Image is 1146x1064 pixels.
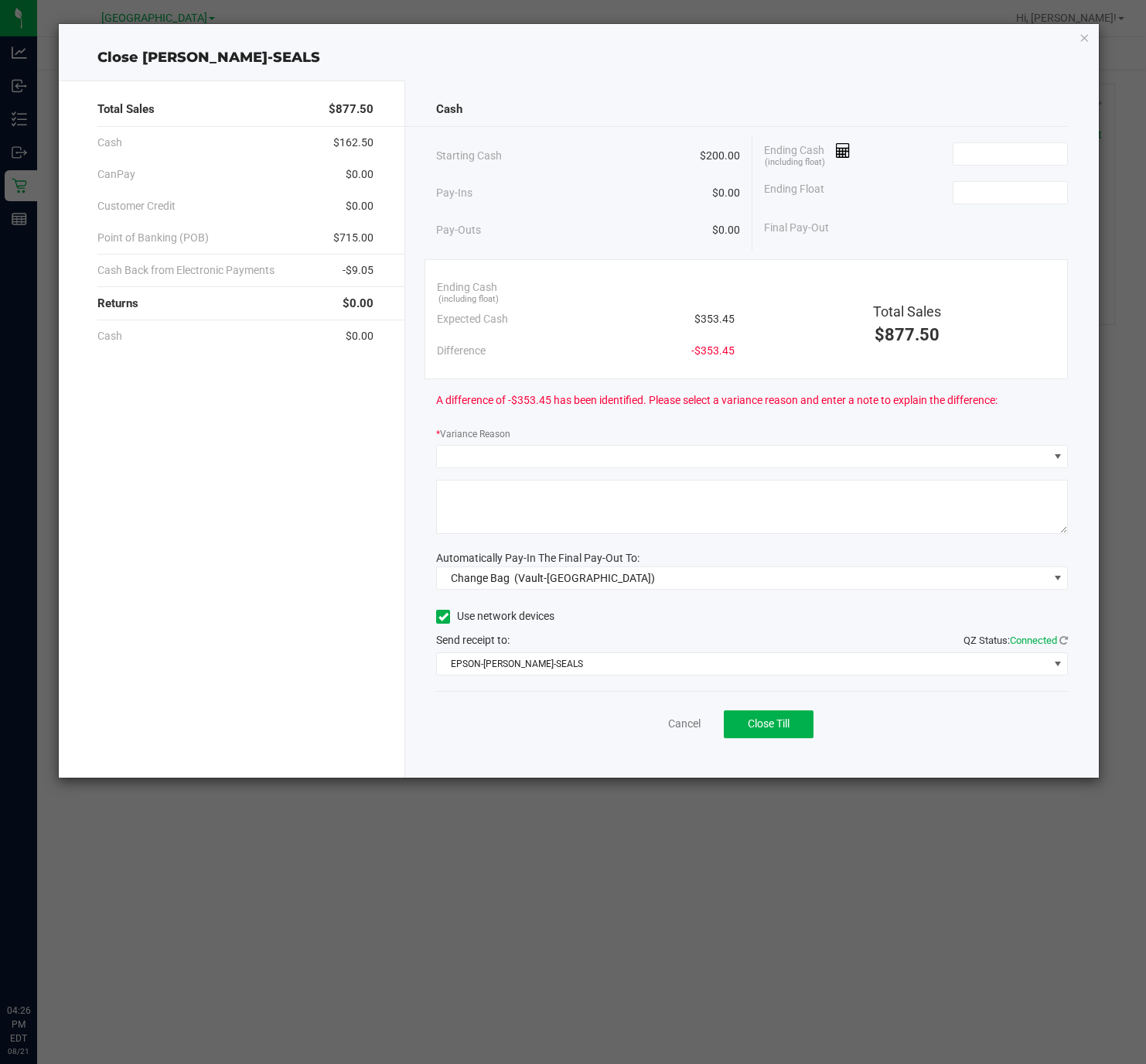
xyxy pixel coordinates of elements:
span: Total Sales [873,303,941,320]
span: $0.00 [712,222,740,238]
span: (including float) [765,156,825,169]
span: Automatically Pay-In The Final Pay-Out To: [436,552,640,564]
a: Cancel [668,716,701,732]
div: Close [PERSON_NAME]-SEALS [59,47,1099,68]
span: EPSON-[PERSON_NAME]-SEALS [437,653,1048,675]
span: Difference [437,343,486,359]
span: $715.00 [333,230,373,246]
span: $0.00 [346,198,373,214]
span: Point of Banking (POB) [97,230,209,246]
span: A difference of -$353.45 has been identified. Please select a variance reason and enter a note to... [436,392,998,409]
span: Starting Cash [436,148,502,164]
span: $353.45 [694,311,735,327]
div: Returns [97,287,373,320]
span: $0.00 [346,166,373,183]
span: $877.50 [329,101,373,118]
span: Connected [1010,635,1057,646]
span: Cash [436,101,462,118]
span: Ending Float [764,181,824,204]
span: QZ Status: [964,635,1068,646]
span: Cash [97,135,122,151]
button: Close Till [724,710,813,738]
span: Ending Cash [437,279,497,296]
span: (Vault-[GEOGRAPHIC_DATA]) [514,572,655,584]
span: Customer Credit [97,198,176,214]
label: Variance Reason [436,427,510,441]
span: $0.00 [346,328,373,344]
span: CanPay [97,166,135,183]
span: Total Sales [97,101,155,118]
span: Ending Cash [764,142,851,166]
span: Cash Back from Electronic Payments [97,262,275,279]
span: $0.00 [343,295,373,313]
span: Final Pay-Out [764,220,829,236]
span: $200.00 [700,148,740,164]
span: $162.50 [333,135,373,151]
span: -$353.45 [691,343,735,359]
span: $877.50 [875,325,940,344]
span: (including float) [438,293,499,306]
span: Expected Cash [437,311,508,327]
span: Change Bag [451,572,510,584]
span: Cash [97,328,122,344]
span: Close Till [748,717,790,730]
span: Pay-Outs [436,222,481,238]
span: Send receipt to: [436,634,510,646]
span: -$9.05 [343,262,373,279]
span: $0.00 [712,185,740,201]
label: Use network devices [436,608,554,624]
span: Pay-Ins [436,185,472,201]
